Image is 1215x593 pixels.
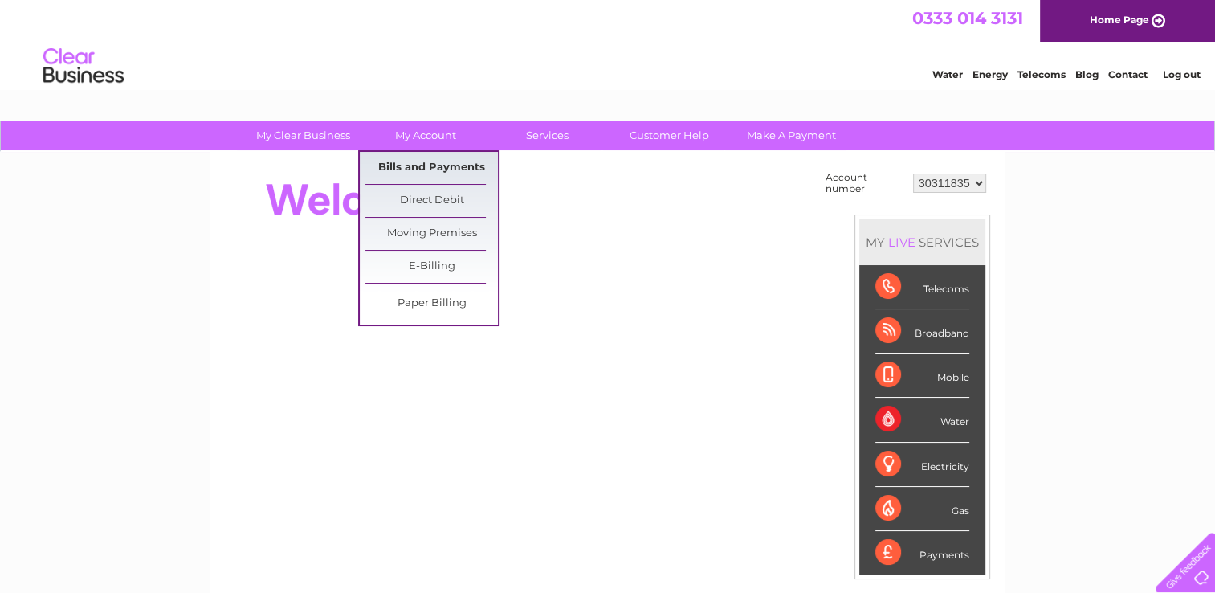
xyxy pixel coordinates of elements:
a: E-Billing [365,251,498,283]
img: logo.png [43,42,124,91]
div: Water [875,398,969,442]
a: Blog [1075,68,1099,80]
a: Log out [1162,68,1200,80]
a: Water [932,68,963,80]
div: Electricity [875,443,969,487]
a: Telecoms [1017,68,1066,80]
a: 0333 014 3131 [912,8,1023,28]
div: Telecoms [875,265,969,309]
a: My Clear Business [237,121,369,150]
td: Account number [822,168,909,198]
div: Clear Business is a trading name of Verastar Limited (registered in [GEOGRAPHIC_DATA] No. 3667643... [229,9,988,78]
a: Make A Payment [725,121,858,150]
a: Paper Billing [365,288,498,320]
a: My Account [359,121,491,150]
div: Broadband [875,309,969,354]
a: Direct Debit [365,185,498,217]
div: LIVE [885,235,919,250]
div: Payments [875,531,969,575]
div: MY SERVICES [859,219,985,265]
a: Services [481,121,614,150]
a: Energy [972,68,1008,80]
a: Bills and Payments [365,152,498,184]
a: Contact [1108,68,1148,80]
a: Customer Help [603,121,736,150]
div: Mobile [875,354,969,398]
div: Gas [875,487,969,531]
a: Moving Premises [365,218,498,250]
